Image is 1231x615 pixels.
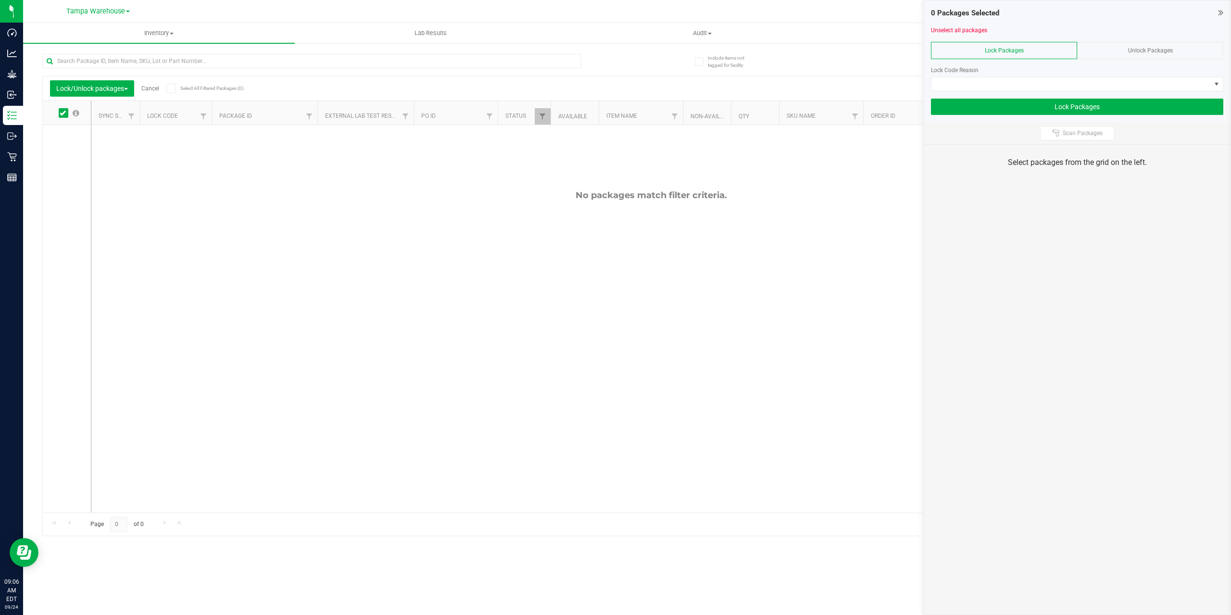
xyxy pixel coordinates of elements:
[50,80,134,97] button: Lock/Unlock packages
[1040,126,1115,140] button: Scan Packages
[691,113,733,120] a: Non-Available
[7,152,17,162] inline-svg: Retail
[73,110,79,116] span: Select all records on this page
[23,23,295,43] a: Inventory
[325,113,401,119] a: External Lab Test Result
[7,131,17,141] inline-svg: Outbound
[739,113,749,120] a: Qty
[196,108,212,125] a: Filter
[66,7,125,15] span: Tampa Warehouse
[295,23,566,43] a: Lab Results
[4,603,19,611] p: 09/24
[482,108,498,125] a: Filter
[505,113,526,119] a: Status
[141,85,159,92] a: Cancel
[82,517,151,532] span: Page of 0
[931,99,1223,115] button: Lock Packages
[847,108,863,125] a: Filter
[301,108,317,125] a: Filter
[7,90,17,100] inline-svg: Inbound
[787,113,816,119] a: SKU Name
[4,577,19,603] p: 09:06 AM EDT
[180,86,228,91] span: Select All Filtered Packages (0)
[7,49,17,58] inline-svg: Analytics
[936,157,1218,168] div: Select packages from the grid on the left.
[1128,47,1173,54] span: Unlock Packages
[124,108,139,125] a: Filter
[566,23,838,43] a: Audit
[1063,129,1103,137] span: Scan Packages
[535,108,551,125] a: Filter
[10,538,38,567] iframe: Resource center
[667,108,683,125] a: Filter
[985,47,1024,54] span: Lock Packages
[606,113,637,119] a: Item Name
[708,54,756,69] span: Include items not tagged for facility
[402,29,460,38] span: Lab Results
[7,69,17,79] inline-svg: Grow
[219,113,252,119] a: Package ID
[871,113,895,119] a: Order Id
[56,85,128,92] span: Lock/Unlock packages
[23,29,295,38] span: Inventory
[558,113,587,120] a: Available
[931,27,987,34] a: Unselect all packages
[919,108,935,125] a: Filter
[931,67,979,74] span: Lock Code Reason
[42,54,581,68] input: Search Package ID, Item Name, SKU, Lot or Part Number...
[421,113,436,119] a: PO ID
[91,190,1211,201] div: No packages match filter criteria.
[7,111,17,120] inline-svg: Inventory
[99,113,136,119] a: Sync Status
[7,28,17,38] inline-svg: Dashboard
[7,173,17,182] inline-svg: Reports
[398,108,414,125] a: Filter
[567,29,838,38] span: Audit
[147,113,178,119] a: Lock Code
[839,23,1110,43] a: Inventory Counts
